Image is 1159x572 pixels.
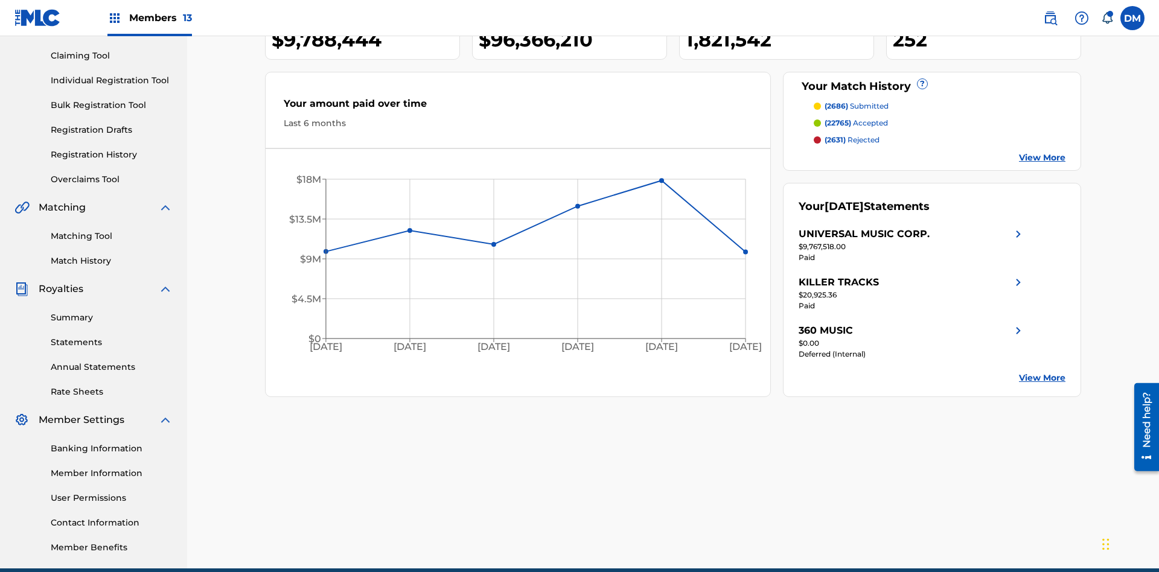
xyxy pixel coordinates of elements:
img: right chevron icon [1011,275,1026,290]
span: (2686) [825,101,848,110]
a: Member Information [51,467,173,480]
div: 252 [893,26,1081,53]
div: $9,767,518.00 [799,241,1026,252]
a: Banking Information [51,442,173,455]
div: Last 6 months [284,117,752,130]
div: Notifications [1101,12,1113,24]
a: Rate Sheets [51,386,173,398]
tspan: [DATE] [310,342,342,353]
a: Statements [51,336,173,349]
img: help [1074,11,1089,25]
tspan: $0 [308,333,321,345]
div: Paid [799,300,1026,311]
a: Matching Tool [51,230,173,243]
div: UNIVERSAL MUSIC CORP. [799,227,930,241]
tspan: $13.5M [289,214,321,225]
tspan: [DATE] [645,342,678,353]
tspan: [DATE] [394,342,426,353]
a: Public Search [1038,6,1062,30]
div: $0.00 [799,338,1026,349]
p: accepted [825,118,888,129]
img: Top Rightsholders [107,11,122,25]
iframe: Chat Widget [1099,514,1159,572]
img: Matching [14,200,30,215]
a: Registration History [51,148,173,161]
a: 360 MUSICright chevron icon$0.00Deferred (Internal) [799,323,1026,360]
div: $20,925.36 [799,290,1026,300]
a: Match History [51,255,173,267]
a: Bulk Registration Tool [51,99,173,112]
span: Member Settings [39,413,124,427]
img: right chevron icon [1011,323,1026,338]
a: View More [1019,372,1065,384]
img: Royalties [14,282,29,296]
a: Overclaims Tool [51,173,173,186]
div: $96,366,210 [479,26,666,53]
p: rejected [825,135,880,145]
a: Summary [51,311,173,324]
div: Help [1070,6,1094,30]
iframe: Resource Center [1125,378,1159,477]
div: Paid [799,252,1026,263]
div: Your Statements [799,199,930,215]
a: Member Benefits [51,541,173,554]
a: UNIVERSAL MUSIC CORP.right chevron icon$9,767,518.00Paid [799,227,1026,263]
a: (22765) accepted [814,118,1066,129]
a: Registration Drafts [51,124,173,136]
a: (2686) submitted [814,101,1066,112]
tspan: [DATE] [561,342,594,353]
a: Contact Information [51,516,173,529]
div: $9,788,444 [272,26,459,53]
img: expand [158,282,173,296]
span: 13 [183,12,192,24]
div: Drag [1102,526,1110,562]
span: [DATE] [825,200,864,213]
img: Member Settings [14,413,29,427]
div: Your Match History [799,78,1066,95]
div: 1,821,542 [686,26,873,53]
span: Matching [39,200,86,215]
tspan: [DATE] [730,342,762,353]
tspan: [DATE] [477,342,510,353]
div: KILLER TRACKS [799,275,879,290]
div: 360 MUSIC [799,323,853,338]
div: User Menu [1120,6,1145,30]
img: right chevron icon [1011,227,1026,241]
p: submitted [825,101,889,112]
a: User Permissions [51,492,173,504]
div: Deferred (Internal) [799,349,1026,360]
tspan: $4.5M [292,293,321,305]
tspan: $9M [300,253,321,265]
img: MLC Logo [14,9,61,27]
img: expand [158,200,173,215]
span: ? [918,79,927,89]
a: Individual Registration Tool [51,74,173,87]
img: search [1043,11,1058,25]
div: Your amount paid over time [284,97,752,117]
a: Annual Statements [51,361,173,373]
span: (22765) [825,118,851,127]
a: (2631) rejected [814,135,1066,145]
a: Claiming Tool [51,49,173,62]
span: (2631) [825,135,846,144]
span: Members [129,11,192,25]
img: expand [158,413,173,427]
a: View More [1019,151,1065,164]
tspan: $18M [296,174,321,185]
span: Royalties [39,282,83,296]
a: KILLER TRACKSright chevron icon$20,925.36Paid [799,275,1026,311]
